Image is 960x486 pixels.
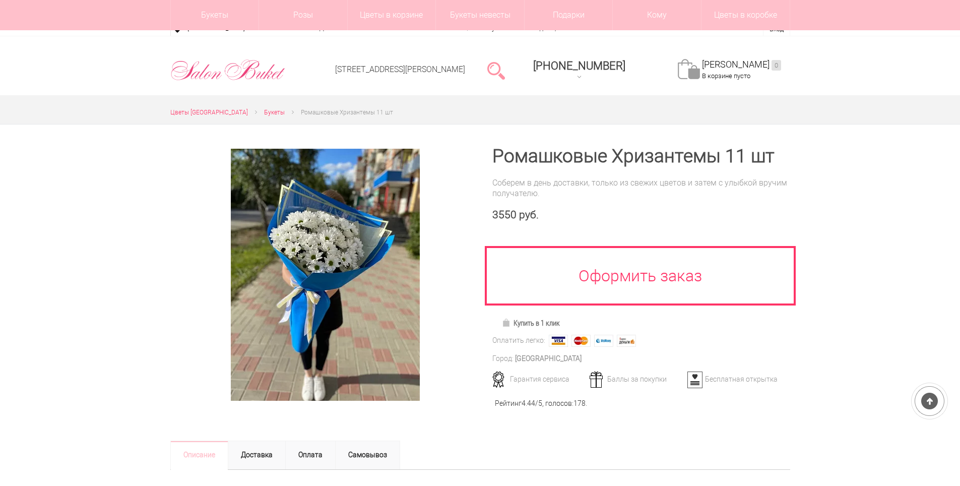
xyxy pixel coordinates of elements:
[231,149,420,401] img: Ромашковые Хризантемы 11 шт
[492,177,790,199] div: Соберем в день доставки, только из свежих цветов и затем с улыбкой вручим получателю.
[182,149,468,401] a: Увеличить
[522,399,535,407] span: 4.44
[586,375,685,384] div: Баллы за покупки
[492,209,790,221] div: 3550 руб.
[170,107,248,118] a: Цветы [GEOGRAPHIC_DATA]
[594,335,613,347] img: Webmoney
[170,109,248,116] span: Цветы [GEOGRAPHIC_DATA]
[170,57,286,83] img: Цветы Нижний Новгород
[573,399,586,407] span: 178
[492,335,545,346] div: Оплатить легко:
[495,398,587,409] div: Рейтинг /5, голосов: .
[533,59,625,72] span: [PHONE_NUMBER]
[301,109,393,116] span: Ромашковые Хризантемы 11 шт
[515,353,582,364] div: [GEOGRAPHIC_DATA]
[702,72,750,80] span: В корзине пусто
[489,375,588,384] div: Гарантия сервиса
[549,335,568,347] img: Visa
[492,147,790,165] h1: Ромашковые Хризантемы 11 шт
[264,109,285,116] span: Букеты
[492,353,514,364] div: Город:
[485,246,796,306] a: Оформить заказ
[684,375,783,384] div: Бесплатная открытка
[772,60,781,71] ins: 0
[527,56,631,85] a: [PHONE_NUMBER]
[617,335,636,347] img: Яндекс Деньги
[228,441,286,470] a: Доставка
[170,441,228,470] a: Описание
[571,335,591,347] img: MasterCard
[335,65,465,74] a: [STREET_ADDRESS][PERSON_NAME]
[335,441,400,470] a: Самовывоз
[285,441,336,470] a: Оплата
[264,107,285,118] a: Букеты
[502,319,514,327] img: Купить в 1 клик
[497,316,564,330] a: Купить в 1 клик
[702,59,781,71] a: [PERSON_NAME]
